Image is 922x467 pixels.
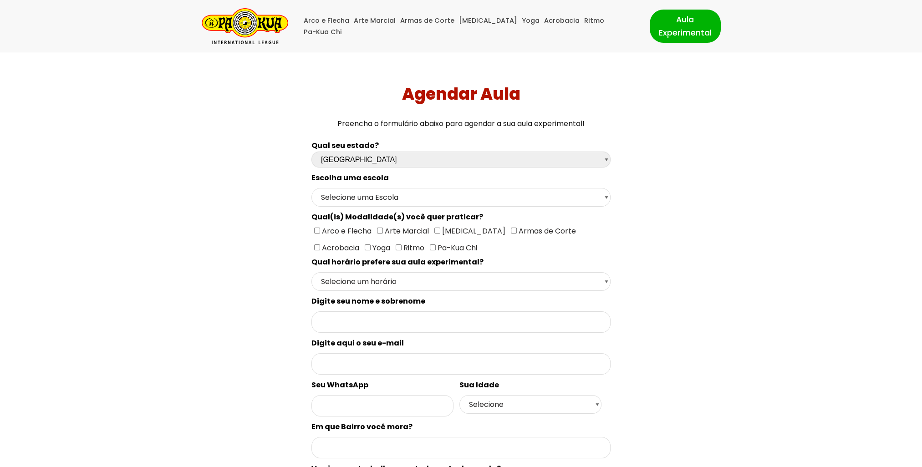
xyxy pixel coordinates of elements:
span: Pa-Kua Chi [436,243,477,253]
span: Arte Marcial [383,226,429,236]
a: [MEDICAL_DATA] [459,15,517,26]
h1: Agendar Aula [4,84,919,104]
spam: Em que Bairro você mora? [311,421,413,432]
div: Menu primário [302,15,636,38]
span: Acrobacia [320,243,359,253]
a: Yoga [522,15,540,26]
spam: Digite seu nome e sobrenome [311,296,425,306]
spam: Seu WhatsApp [311,380,368,390]
b: Qual seu estado? [311,140,379,151]
input: Arte Marcial [377,228,383,233]
input: [MEDICAL_DATA] [434,228,440,233]
input: Ritmo [396,244,402,250]
p: Preencha o formulário abaixo para agendar a sua aula experimental! [4,117,919,130]
input: Pa-Kua Chi [430,244,436,250]
a: Pa-Kua Chi [304,26,342,38]
span: Armas de Corte [517,226,576,236]
spam: Digite aqui o seu e-mail [311,338,404,348]
a: Ritmo [584,15,604,26]
spam: Qual(is) Modalidade(s) você quer praticar? [311,212,483,222]
span: Ritmo [402,243,424,253]
a: Arte Marcial [354,15,396,26]
input: Armas de Corte [511,228,517,233]
spam: Sua Idade [459,380,499,390]
spam: Qual horário prefere sua aula experimental? [311,257,484,267]
spam: Escolha uma escola [311,173,389,183]
a: Aula Experimental [650,10,721,42]
a: Pa-Kua Brasil Uma Escola de conhecimentos orientais para toda a família. Foco, habilidade concent... [202,8,288,44]
span: Arco e Flecha [320,226,372,236]
a: Arco e Flecha [304,15,349,26]
input: Acrobacia [314,244,320,250]
span: Yoga [371,243,390,253]
input: Arco e Flecha [314,228,320,233]
a: Armas de Corte [400,15,454,26]
a: Acrobacia [544,15,580,26]
input: Yoga [365,244,371,250]
span: [MEDICAL_DATA] [440,226,505,236]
